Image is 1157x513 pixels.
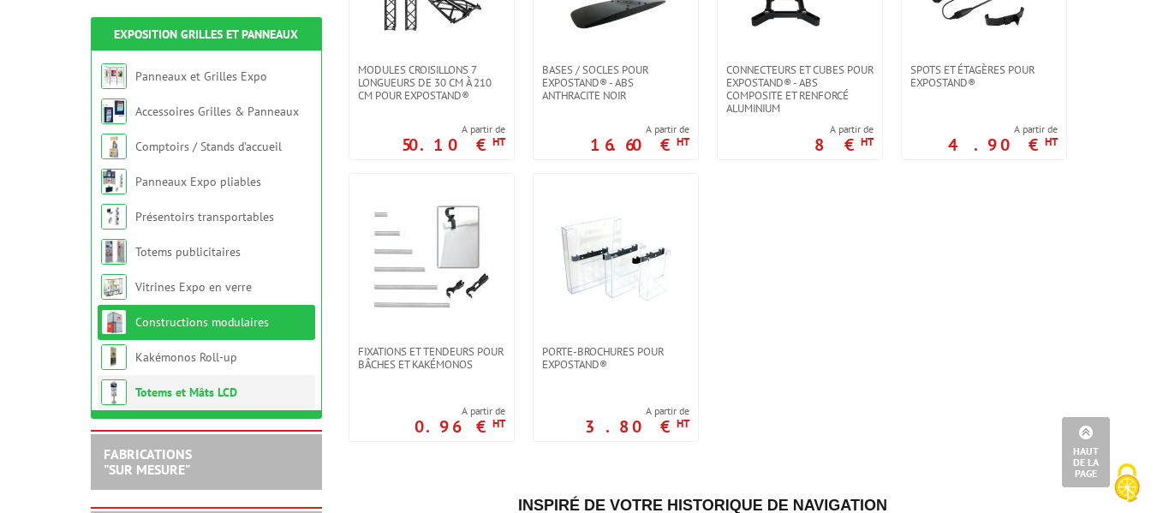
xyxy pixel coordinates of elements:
a: Fixations et Tendeurs pour Bâches et Kakémonos [349,345,514,371]
p: 16.60 € [590,140,689,150]
a: Totems publicitaires [135,244,241,259]
a: Spots et Étagères pour ExpoStand® [902,63,1066,89]
a: Modules Croisillons 7 longueurs de 30 cm à 210 cm pour ExpoStand® [349,63,514,102]
a: Bases / Socles pour ExpoStand® - abs anthracite noir [534,63,698,102]
span: A partir de [590,122,689,136]
sup: HT [492,416,505,431]
sup: HT [861,134,874,149]
p: 4.90 € [948,140,1058,150]
sup: HT [677,416,689,431]
span: A partir de [948,122,1058,136]
a: Porte-brochures pour Expostand® [534,345,698,371]
img: Kakémonos Roll-up [101,344,127,370]
sup: HT [1045,134,1058,149]
span: A partir de [414,404,505,418]
img: Constructions modulaires [101,309,127,335]
img: Comptoirs / Stands d'accueil [101,134,127,159]
img: Présentoirs transportables [101,204,127,230]
a: Exposition Grilles et Panneaux [114,27,298,42]
a: Présentoirs transportables [135,209,274,224]
p: 8 € [814,140,874,150]
a: Accessoires Grilles & Panneaux [135,104,299,119]
button: Cookies (fenêtre modale) [1097,455,1157,513]
span: Fixations et Tendeurs pour Bâches et Kakémonos [358,345,505,371]
a: Totems et Mâts LCD [135,385,237,400]
a: FABRICATIONS"Sur Mesure" [104,445,192,478]
p: 3.80 € [585,421,689,432]
a: Kakémonos Roll-up [135,349,237,365]
a: Connecteurs et Cubes pour ExpoStand® - abs composite et renforcé aluminium [718,63,882,115]
img: Panneaux et Grilles Expo [101,63,127,89]
a: Vitrines Expo en verre [135,279,252,295]
span: A partir de [402,122,505,136]
p: 0.96 € [414,421,505,432]
img: Totems et Mâts LCD [101,379,127,405]
img: Accessoires Grilles & Panneaux [101,98,127,124]
a: Constructions modulaires [135,314,269,330]
span: A partir de [814,122,874,136]
img: Porte-brochures pour Expostand® [556,200,676,319]
img: Vitrines Expo en verre [101,274,127,300]
p: 50.10 € [402,140,505,150]
span: Connecteurs et Cubes pour ExpoStand® - abs composite et renforcé aluminium [726,63,874,115]
img: Fixations et Tendeurs pour Bâches et Kakémonos [372,200,492,319]
sup: HT [492,134,505,149]
img: Totems publicitaires [101,239,127,265]
img: Panneaux Expo pliables [101,169,127,194]
span: Modules Croisillons 7 longueurs de 30 cm à 210 cm pour ExpoStand® [358,63,505,102]
span: Porte-brochures pour Expostand® [542,345,689,371]
img: Cookies (fenêtre modale) [1106,462,1148,504]
span: A partir de [585,404,689,418]
a: Panneaux Expo pliables [135,174,261,189]
span: Spots et Étagères pour ExpoStand® [910,63,1058,89]
sup: HT [677,134,689,149]
span: Bases / Socles pour ExpoStand® - abs anthracite noir [542,63,689,102]
a: Comptoirs / Stands d'accueil [135,139,282,154]
a: Panneaux et Grilles Expo [135,69,267,84]
a: Haut de la page [1062,417,1110,487]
